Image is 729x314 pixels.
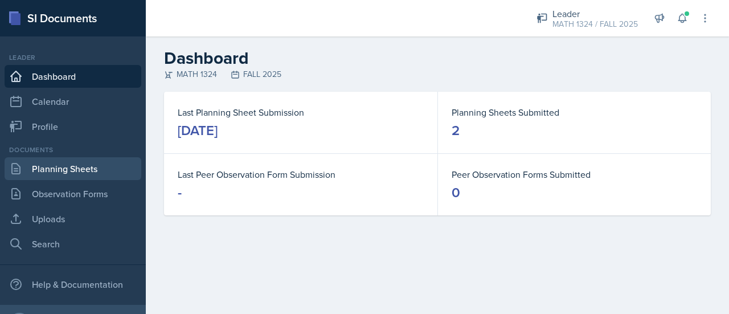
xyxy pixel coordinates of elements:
[552,18,638,30] div: MATH 1324 / FALL 2025
[178,105,424,119] dt: Last Planning Sheet Submission
[178,121,218,140] div: [DATE]
[5,157,141,180] a: Planning Sheets
[552,7,638,21] div: Leader
[5,207,141,230] a: Uploads
[5,233,141,255] a: Search
[164,68,711,80] div: MATH 1324 FALL 2025
[452,105,697,119] dt: Planning Sheets Submitted
[5,65,141,88] a: Dashboard
[452,183,460,202] div: 0
[5,273,141,296] div: Help & Documentation
[5,182,141,205] a: Observation Forms
[164,48,711,68] h2: Dashboard
[5,52,141,63] div: Leader
[178,183,182,202] div: -
[5,90,141,113] a: Calendar
[5,145,141,155] div: Documents
[5,115,141,138] a: Profile
[452,121,460,140] div: 2
[452,168,697,181] dt: Peer Observation Forms Submitted
[178,168,424,181] dt: Last Peer Observation Form Submission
